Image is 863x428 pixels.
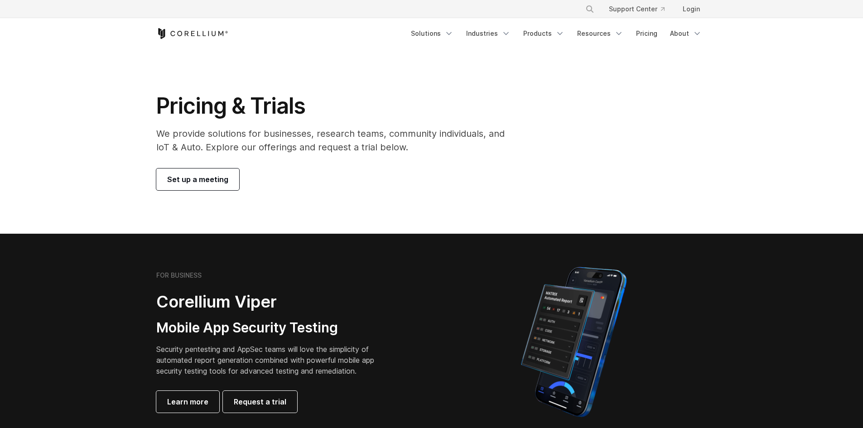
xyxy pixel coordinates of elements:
a: Login [675,1,707,17]
h6: FOR BUSINESS [156,271,202,279]
h3: Mobile App Security Testing [156,319,388,337]
span: Set up a meeting [167,174,228,185]
a: Learn more [156,391,219,413]
h1: Pricing & Trials [156,92,517,120]
button: Search [582,1,598,17]
a: Pricing [631,25,663,42]
span: Request a trial [234,396,286,407]
a: Solutions [405,25,459,42]
a: Corellium Home [156,28,228,39]
a: Products [518,25,570,42]
a: Request a trial [223,391,297,413]
div: Navigation Menu [574,1,707,17]
span: Learn more [167,396,208,407]
a: Set up a meeting [156,168,239,190]
a: About [665,25,707,42]
p: We provide solutions for businesses, research teams, community individuals, and IoT & Auto. Explo... [156,127,517,154]
a: Industries [461,25,516,42]
a: Support Center [602,1,672,17]
img: Corellium MATRIX automated report on iPhone showing app vulnerability test results across securit... [506,263,642,421]
p: Security pentesting and AppSec teams will love the simplicity of automated report generation comb... [156,344,388,376]
h2: Corellium Viper [156,292,388,312]
div: Navigation Menu [405,25,707,42]
a: Resources [572,25,629,42]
